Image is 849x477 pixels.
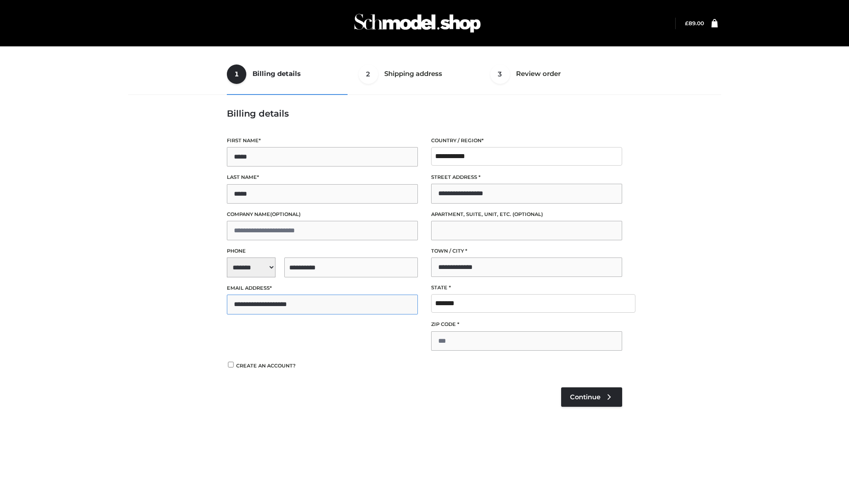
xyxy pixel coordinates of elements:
h3: Billing details [227,108,622,119]
a: £89.00 [685,20,704,26]
label: Last name [227,173,418,182]
label: Town / City [431,247,622,255]
label: First name [227,136,418,145]
span: Continue [570,393,600,401]
label: ZIP Code [431,320,622,329]
input: Create an account? [227,362,235,367]
label: State [431,284,622,292]
label: Company name [227,210,418,219]
label: Country / Region [431,136,622,145]
label: Apartment, suite, unit, etc. [431,210,622,219]
bdi: 89.00 [685,20,704,26]
span: (optional) [512,211,543,217]
label: Email address [227,284,418,292]
a: Continue [561,387,622,407]
span: (optional) [270,211,301,217]
span: Create an account? [236,363,296,369]
label: Phone [227,247,418,255]
img: Schmodel Admin 964 [351,6,484,41]
label: Street address [431,173,622,182]
span: £ [685,20,688,26]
